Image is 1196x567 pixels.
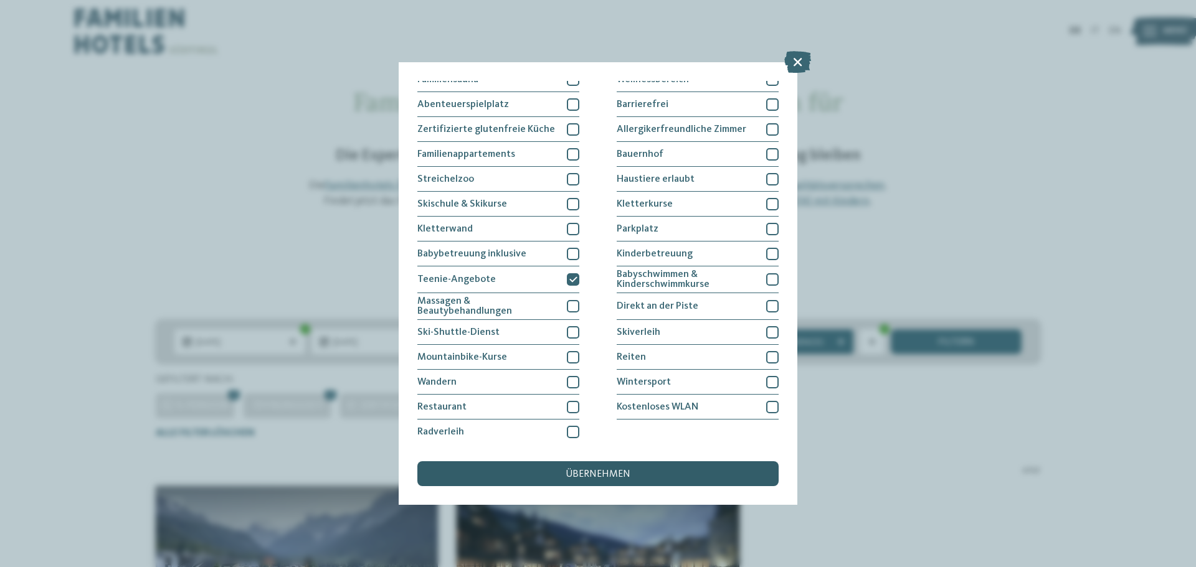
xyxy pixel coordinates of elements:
span: Kletterwand [417,224,473,234]
span: Barrierefrei [617,100,668,110]
span: Skischule & Skikurse [417,199,507,209]
span: Streichelzoo [417,174,474,184]
span: Massagen & Beautybehandlungen [417,296,558,316]
span: Skiverleih [617,327,660,337]
span: Haustiere erlaubt [617,174,695,184]
span: Teenie-Angebote [417,274,496,284]
span: Reiten [617,352,646,362]
span: Allergikerfreundliche Zimmer [617,124,746,134]
span: Direkt an der Piste [617,301,698,311]
span: Restaurant [417,402,467,412]
span: Familienappartements [417,149,515,159]
span: Radverleih [417,427,464,437]
span: Abenteuerspielplatz [417,100,509,110]
span: Wintersport [617,377,671,387]
span: Mountainbike-Kurse [417,352,507,362]
span: Kostenloses WLAN [617,402,698,412]
span: Zertifizierte glutenfreie Küche [417,124,555,134]
span: übernehmen [566,469,630,479]
span: Babybetreuung inklusive [417,249,526,259]
span: Bauernhof [617,149,663,159]
span: Kletterkurse [617,199,673,209]
span: Parkplatz [617,224,658,234]
span: Ski-Shuttle-Dienst [417,327,500,337]
span: Wandern [417,377,457,387]
span: Babyschwimmen & Kinderschwimmkurse [617,269,757,289]
span: Kinderbetreuung [617,249,693,259]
